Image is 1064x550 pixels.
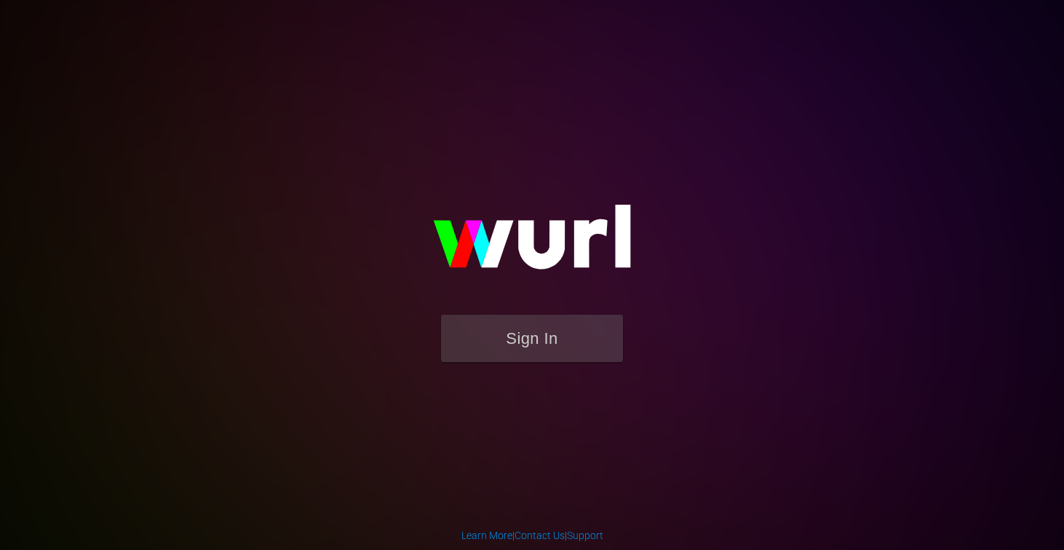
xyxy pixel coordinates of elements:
[515,530,565,541] a: Contact Us
[461,530,512,541] a: Learn More
[441,315,623,362] button: Sign In
[386,173,678,315] img: wurl-logo-on-black-223613ac3d8ba8fe6dc639794a292ebdb59501304c7dfd60c99c58986ef67473.svg
[461,528,603,543] div: | |
[567,530,603,541] a: Support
